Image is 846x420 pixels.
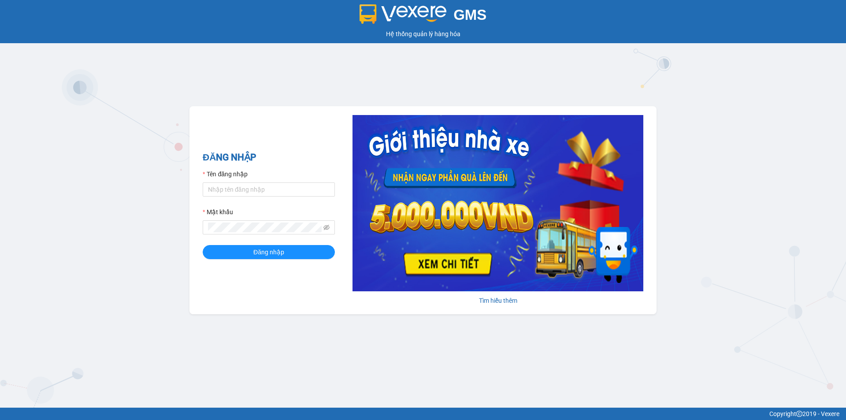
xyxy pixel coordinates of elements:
a: GMS [360,13,487,20]
span: GMS [453,7,486,23]
button: Đăng nhập [203,245,335,259]
label: Mật khẩu [203,207,233,217]
div: Hệ thống quản lý hàng hóa [2,29,844,39]
span: Đăng nhập [253,247,284,257]
img: logo 2 [360,4,447,24]
div: Tìm hiểu thêm [352,296,643,305]
h2: ĐĂNG NHẬP [203,150,335,165]
img: banner-0 [352,115,643,291]
span: copyright [796,411,802,417]
label: Tên đăng nhập [203,169,248,179]
span: eye-invisible [323,224,330,230]
input: Mật khẩu [208,223,322,232]
input: Tên đăng nhập [203,182,335,197]
div: Copyright 2019 - Vexere [7,409,839,419]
